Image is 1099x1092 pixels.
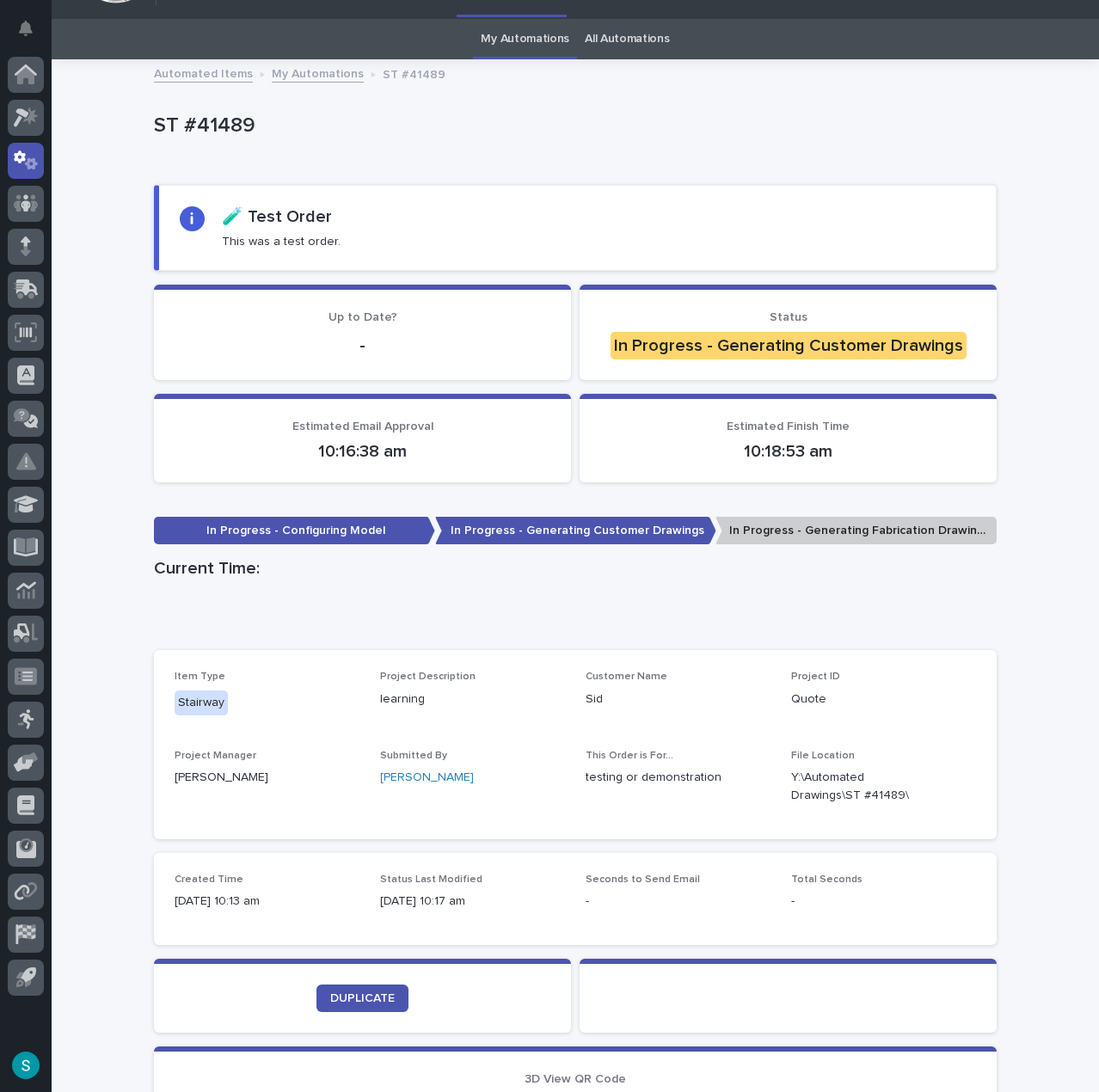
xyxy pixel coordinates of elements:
[222,206,332,227] h2: 🧪 Test Order
[380,672,476,682] span: Project Description
[154,558,997,579] h1: Current Time:
[154,63,253,83] a: Automated Items
[175,893,359,911] p: [DATE] 10:13 am
[175,874,243,885] span: Created Time
[586,874,700,885] span: Seconds to Send Email
[791,874,863,885] span: Total Seconds
[175,441,550,462] p: 10:16:38 am
[21,21,44,48] div: Notifications
[586,893,771,911] p: -
[791,769,935,805] : Y:\Automated Drawings\ST #41489\
[154,113,990,138] p: ST #41489
[586,672,667,682] span: Customer Name
[8,10,44,46] button: Notifications
[154,517,435,545] p: In Progress - Configuring Model
[175,335,550,356] p: -
[585,19,669,59] a: All Automations
[380,874,482,885] span: Status Last Modified
[791,893,976,911] p: -
[586,690,771,709] p: Sid
[292,420,433,433] span: Estimated Email Approval
[330,992,395,1004] span: DUPLICATE
[383,64,445,83] p: ST #41489
[222,234,341,249] p: This was a test order.
[380,751,447,761] span: Submitted By
[328,311,397,323] span: Up to Date?
[791,672,840,682] span: Project ID
[175,769,359,787] p: [PERSON_NAME]
[586,751,673,761] span: This Order is For...
[8,1047,44,1083] button: users-avatar
[525,1073,626,1085] span: 3D View QR Code
[770,311,807,323] span: Status
[272,63,364,83] a: My Automations
[316,985,408,1012] a: DUPLICATE
[611,332,967,359] div: In Progress - Generating Customer Drawings
[600,441,976,462] p: 10:18:53 am
[154,586,997,650] iframe: Current Time:
[586,769,771,787] p: testing or demonstration
[481,19,569,59] a: My Automations
[175,672,225,682] span: Item Type
[380,893,565,911] p: [DATE] 10:17 am
[791,751,855,761] span: File Location
[435,517,716,545] p: In Progress - Generating Customer Drawings
[380,690,565,709] p: learning
[175,751,256,761] span: Project Manager
[715,517,997,545] p: In Progress - Generating Fabrication Drawings
[791,690,976,709] p: Quote
[727,420,850,433] span: Estimated Finish Time
[380,769,474,787] a: [PERSON_NAME]
[175,690,228,715] div: Stairway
